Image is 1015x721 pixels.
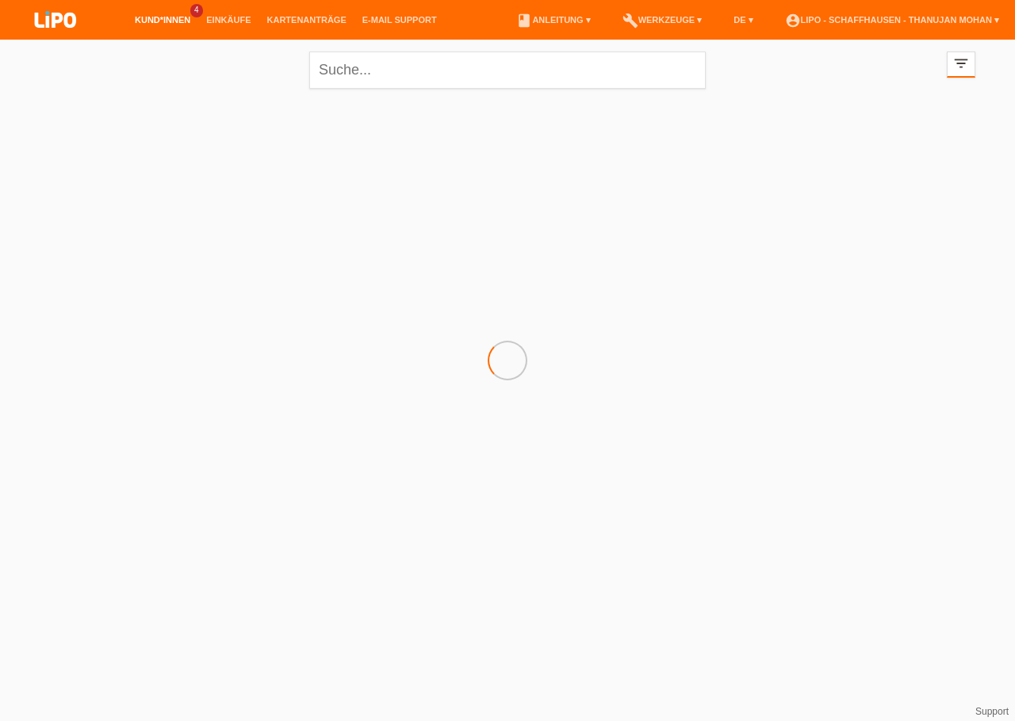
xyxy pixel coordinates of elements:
a: buildWerkzeuge ▾ [615,15,710,25]
span: 4 [190,4,203,17]
a: E-Mail Support [354,15,445,25]
a: account_circleLIPO - Schaffhausen - Thanujan Mohan ▾ [777,15,1007,25]
a: Kartenanträge [259,15,354,25]
i: filter_list [952,55,970,72]
i: build [622,13,638,29]
input: Suche... [309,51,706,89]
a: LIPO pay [16,32,95,44]
a: Support [975,706,1009,717]
i: account_circle [785,13,801,29]
i: book [516,13,532,29]
a: Einkäufe [198,15,259,25]
a: DE ▾ [726,15,760,25]
a: bookAnleitung ▾ [508,15,598,25]
a: Kund*innen [127,15,198,25]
